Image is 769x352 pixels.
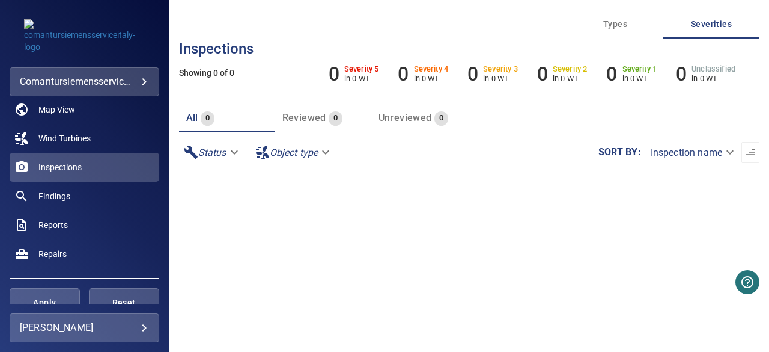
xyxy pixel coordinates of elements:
span: 0 [434,111,448,125]
span: Wind Turbines [38,132,91,144]
h6: 0 [398,63,409,85]
span: Map View [38,103,75,116]
div: Inspection name [641,142,741,163]
label: Sort by : [598,147,641,157]
span: Repairs [38,248,67,260]
span: Findings [38,190,70,202]
div: comantursiemensserviceitaly [20,72,149,91]
li: Severity 4 [398,63,448,85]
li: Severity Unclassified [676,63,735,85]
li: Severity 2 [537,63,588,85]
div: Status [179,142,246,163]
h6: 0 [606,63,617,85]
em: Status [198,147,226,158]
a: windturbines noActive [10,124,159,153]
button: Apply [10,288,80,317]
h3: Inspections [179,41,759,57]
h5: Showing 0 of 0 [179,69,759,78]
span: Types [574,17,656,32]
span: Inspections [38,161,82,173]
span: All [186,112,198,123]
p: in 0 WT [622,74,657,83]
div: [PERSON_NAME] [20,318,149,338]
h6: Severity 3 [483,65,518,73]
button: Reset [89,288,159,317]
p: in 0 WT [414,74,449,83]
p: in 0 WT [553,74,588,83]
a: inspections active [10,153,159,182]
li: Severity 1 [606,63,657,85]
p: in 0 WT [344,74,379,83]
div: comantursiemensserviceitaly [10,67,159,96]
h6: 0 [467,63,478,85]
p: in 0 WT [691,74,735,83]
h6: 0 [329,63,339,85]
em: Object type [270,147,318,158]
span: 0 [329,111,342,125]
a: map noActive [10,95,159,124]
p: in 0 WT [483,74,518,83]
div: Object type [251,142,338,163]
img: comantursiemensserviceitaly-logo [24,19,144,53]
span: Severities [670,17,752,32]
h6: Severity 4 [414,65,449,73]
li: Severity 5 [329,63,379,85]
span: Unreviewed [378,112,432,123]
span: 0 [201,111,214,125]
a: repairs noActive [10,239,159,268]
h6: 0 [537,63,548,85]
h6: Severity 5 [344,65,379,73]
span: Reports [38,219,68,231]
a: findings noActive [10,182,159,211]
h6: Severity 1 [622,65,657,73]
li: Severity 3 [467,63,518,85]
button: Sort list from oldest to newest [741,142,759,163]
h6: 0 [676,63,687,85]
h6: Severity 2 [553,65,588,73]
a: reports noActive [10,211,159,239]
h6: Unclassified [691,65,735,73]
span: Apply [25,295,65,310]
span: Reviewed [282,112,326,123]
span: Reset [104,295,144,310]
